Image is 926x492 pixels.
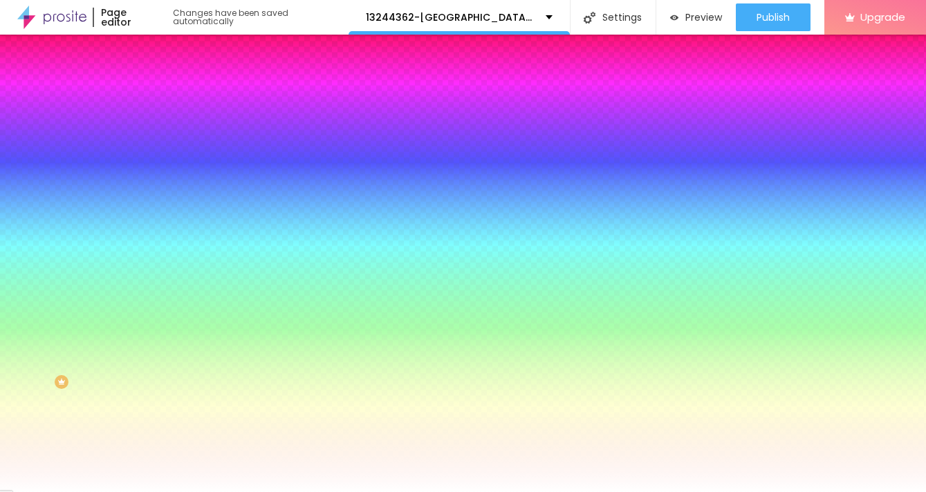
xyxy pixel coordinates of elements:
[757,12,790,23] span: Publish
[860,11,905,23] span: Upgrade
[366,12,535,22] p: 13244362-[GEOGRAPHIC_DATA], [GEOGRAPHIC_DATA]
[173,9,349,26] div: Changes have been saved automatically
[93,8,159,27] div: Page editor
[584,12,595,24] img: Icone
[736,3,811,31] button: Publish
[670,12,678,24] img: view-1.svg
[685,12,722,23] span: Preview
[656,3,736,31] button: Preview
